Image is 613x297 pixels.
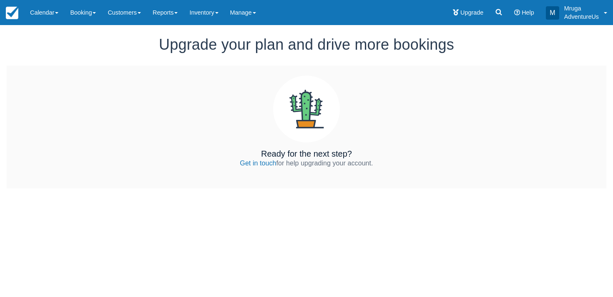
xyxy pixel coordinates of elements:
p: Mruga [564,4,599,13]
span: Help [522,9,534,16]
div: Upgrade your plan and drive more bookings [109,35,504,54]
span: for help upgrading your account. [240,160,373,167]
div: M [546,6,559,20]
h4: Ready for the next step? [261,149,352,158]
span: Upgrade [460,9,483,16]
a: Get in touch [240,160,276,167]
p: AdventureUs [564,13,599,21]
img: checkfront-main-nav-mini-logo.png [6,7,18,19]
i: Help [514,10,520,15]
